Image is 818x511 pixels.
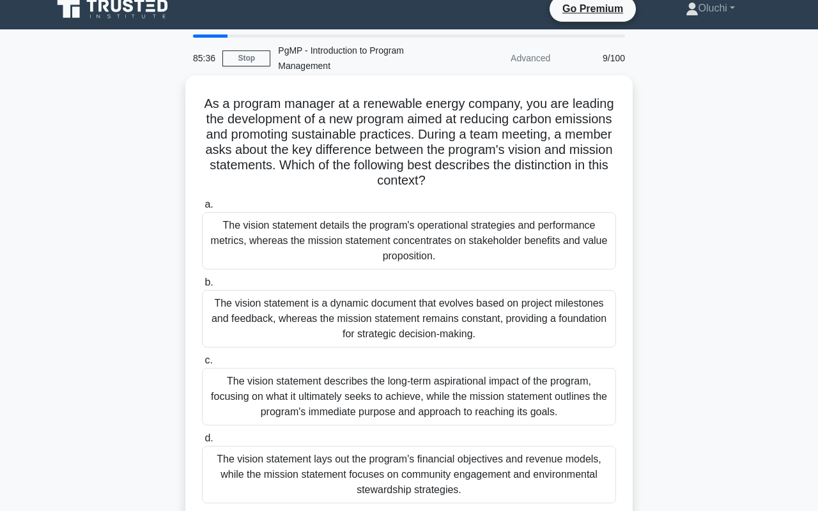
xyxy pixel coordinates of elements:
[204,199,213,210] span: a.
[202,368,616,425] div: The vision statement describes the long-term aspirational impact of the program, focusing on what...
[204,277,213,287] span: b.
[201,96,617,189] h5: As a program manager at a renewable energy company, you are leading the development of a new prog...
[555,1,631,17] a: Go Premium
[202,290,616,347] div: The vision statement is a dynamic document that evolves based on project milestones and feedback,...
[204,355,212,365] span: c.
[204,432,213,443] span: d.
[185,45,222,71] div: 85:36
[202,212,616,270] div: The vision statement details the program's operational strategies and performance metrics, wherea...
[202,446,616,503] div: The vision statement lays out the program's financial objectives and revenue models, while the mi...
[446,45,558,71] div: Advanced
[558,45,633,71] div: 9/100
[270,38,446,79] div: PgMP - Introduction to Program Management
[222,50,270,66] a: Stop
